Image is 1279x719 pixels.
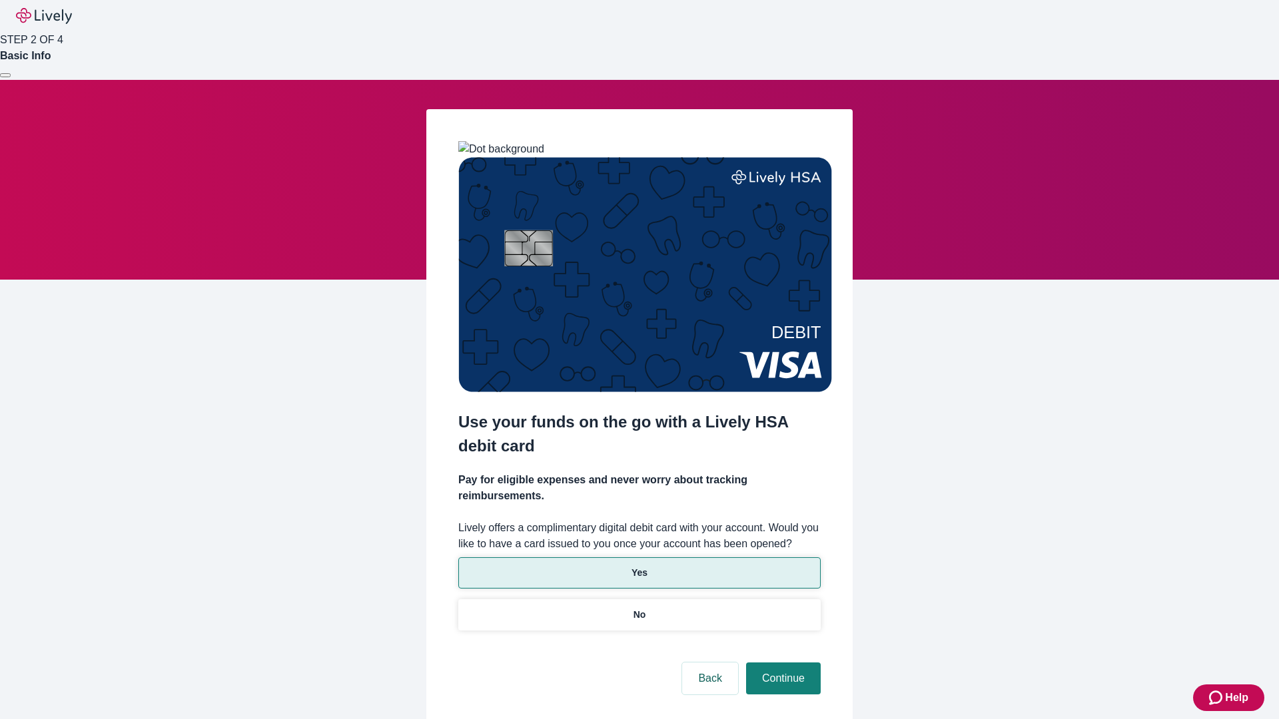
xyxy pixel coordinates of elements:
[458,599,821,630] button: No
[458,520,821,552] label: Lively offers a complimentary digital debit card with your account. Would you like to have a card...
[458,141,544,157] img: Dot background
[1225,690,1248,706] span: Help
[634,608,646,622] p: No
[632,566,647,580] p: Yes
[682,662,738,694] button: Back
[1209,690,1225,706] svg: Zendesk support icon
[458,410,821,458] h2: Use your funds on the go with a Lively HSA debit card
[458,472,821,504] h4: Pay for eligible expenses and never worry about tracking reimbursements.
[16,8,72,24] img: Lively
[458,557,821,589] button: Yes
[1193,684,1264,711] button: Zendesk support iconHelp
[458,157,832,392] img: Debit card
[746,662,821,694] button: Continue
